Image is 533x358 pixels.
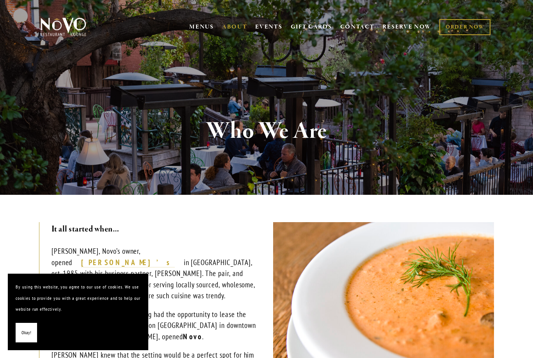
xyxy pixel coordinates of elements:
a: RESERVE NOW [382,20,432,34]
a: ORDER NOW [439,19,490,35]
strong: Novo [183,332,202,341]
a: CONTACT [340,20,375,34]
img: Novo Restaurant &amp; Lounge [39,17,88,37]
a: GIFT CARDS [291,20,332,34]
button: Okay! [16,323,37,343]
p: [PERSON_NAME], Novo’s owner, opened in [GEOGRAPHIC_DATA], est. 1985 with his business partner, [P... [52,246,260,301]
section: Cookie banner [8,274,148,350]
a: ABOUT [222,23,247,31]
strong: Who We Are [206,116,327,146]
span: Okay! [21,327,31,338]
p: In [DATE], [PERSON_NAME], having had the opportunity to lease the old building perched on [GEOGRA... [52,309,260,342]
a: EVENTS [255,23,282,31]
strong: It all started when… [52,224,119,235]
a: [PERSON_NAME]’s [81,258,174,268]
p: By using this website, you agree to our use of cookies. We use cookies to provide you with a grea... [16,281,140,315]
a: MENUS [189,23,214,31]
strong: [PERSON_NAME]’s [81,258,174,267]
